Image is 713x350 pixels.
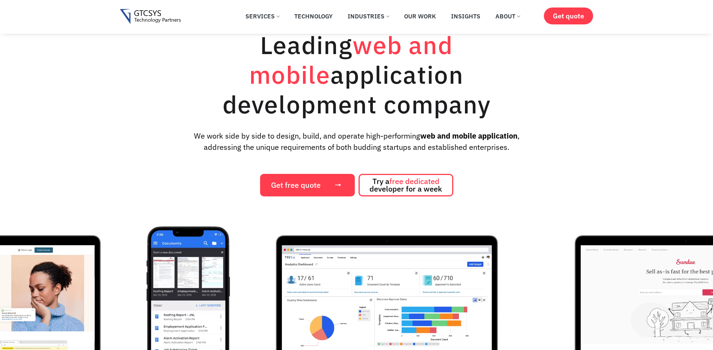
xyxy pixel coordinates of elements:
a: Technology [289,8,338,24]
a: About [490,8,525,24]
img: Gtcsys logo [120,9,181,24]
a: Services [240,8,285,24]
p: We work side by side to design, build, and operate high-performing , addressing the unique requir... [181,130,531,153]
a: Our Work [398,8,442,24]
a: Industries [342,8,395,24]
strong: web and mobile application [420,131,518,141]
span: Get quote [553,12,584,20]
a: Insights [445,8,486,24]
span: Get free quote [271,181,321,189]
h1: Leading application development company [188,30,526,119]
a: Get quote [544,8,593,24]
a: Get free quote [260,174,355,196]
span: web and mobile [249,29,453,91]
span: free dedicated [389,176,439,186]
span: Try a developer for a week [369,178,442,193]
a: Try afree dedicated developer for a week [359,174,453,196]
